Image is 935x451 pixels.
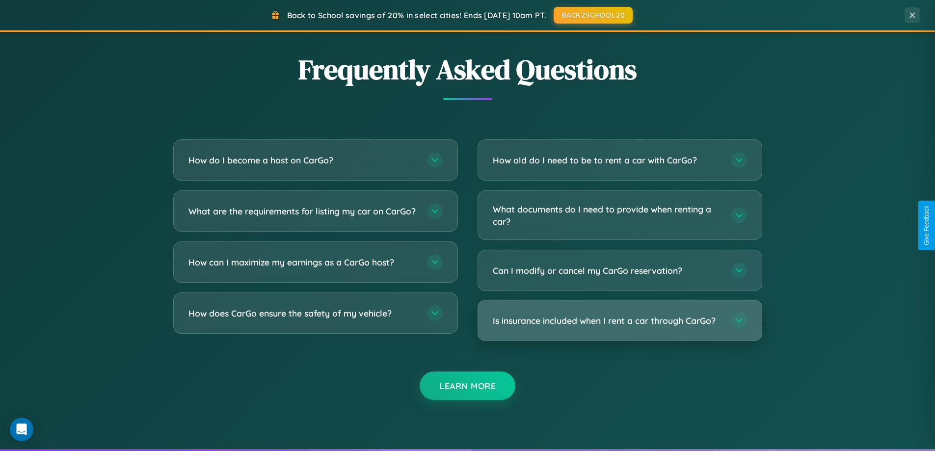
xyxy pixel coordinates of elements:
[188,154,417,166] h3: How do I become a host on CarGo?
[420,371,515,400] button: Learn More
[188,256,417,268] h3: How can I maximize my earnings as a CarGo host?
[493,265,721,277] h3: Can I modify or cancel my CarGo reservation?
[188,307,417,319] h3: How does CarGo ensure the safety of my vehicle?
[554,7,633,24] button: BACK2SCHOOL20
[493,203,721,227] h3: What documents do I need to provide when renting a car?
[173,51,762,88] h2: Frequently Asked Questions
[493,315,721,327] h3: Is insurance included when I rent a car through CarGo?
[493,154,721,166] h3: How old do I need to be to rent a car with CarGo?
[923,206,930,245] div: Give Feedback
[287,10,546,20] span: Back to School savings of 20% in select cities! Ends [DATE] 10am PT.
[188,205,417,217] h3: What are the requirements for listing my car on CarGo?
[10,418,33,441] div: Open Intercom Messenger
